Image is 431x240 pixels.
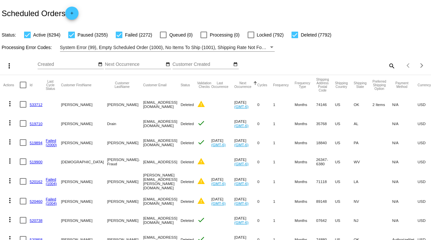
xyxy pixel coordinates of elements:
mat-cell: 0 [257,114,273,133]
mat-icon: warning [197,157,205,165]
mat-cell: [PERSON_NAME] [61,114,107,133]
mat-cell: [PERSON_NAME] [61,211,107,230]
mat-cell: 0 [257,211,273,230]
span: Processing Error Codes: [2,45,52,50]
button: Change sorting for ShippingState [354,81,367,89]
mat-cell: 0 [257,171,273,192]
span: Deleted [181,141,194,145]
mat-cell: [PERSON_NAME] [107,192,143,211]
mat-header-cell: Validation Checks [197,75,211,95]
mat-cell: Months [294,211,316,230]
mat-cell: [PERSON_NAME]- Fraud [107,152,143,171]
mat-cell: [EMAIL_ADDRESS][DOMAIN_NAME] [143,95,181,114]
mat-cell: [DATE] [234,133,258,152]
mat-cell: Drain [107,114,143,133]
mat-cell: 1 [273,95,294,114]
mat-icon: more_vert [6,138,14,146]
span: Deleted (7792) [301,31,331,39]
a: 520460 [30,199,43,203]
span: Paused (3255) [77,31,108,39]
button: Change sorting for CustomerLastName [107,81,137,89]
a: (GMT-6) [211,181,226,186]
button: Change sorting for CustomerEmail [143,83,167,87]
input: Next Occurrence [105,62,164,67]
mat-cell: N/A [392,95,417,114]
a: 519894 [30,141,43,145]
mat-cell: US [335,133,354,152]
mat-cell: US [335,211,354,230]
mat-cell: Months [294,152,316,171]
mat-icon: check [197,216,205,224]
mat-cell: N/A [392,192,417,211]
mat-cell: NJ [354,211,373,230]
mat-cell: LA [354,171,373,192]
button: Change sorting for ShippingCountry [335,81,348,89]
mat-cell: NV [354,192,373,211]
mat-cell: 18840 [316,133,335,152]
mat-cell: Months [294,171,316,192]
mat-cell: [EMAIL_ADDRESS][DOMAIN_NAME] [143,133,181,152]
mat-cell: [DATE] [234,152,258,171]
mat-icon: more_vert [6,100,14,108]
mat-icon: check [197,138,205,146]
a: (GMT-6) [234,123,249,128]
mat-cell: 71118 [316,171,335,192]
a: (GMT-6) [234,162,249,166]
mat-cell: [PERSON_NAME] [107,171,143,192]
span: Active (6294) [33,31,60,39]
mat-icon: add [68,11,76,19]
mat-cell: Months [294,133,316,152]
mat-cell: 1 [273,152,294,171]
mat-cell: N/A [392,114,417,133]
span: Processing (0) [210,31,239,39]
a: 519710 [30,121,43,126]
button: Change sorting for LastOccurrenceUtc [211,81,229,89]
mat-cell: US [335,171,354,192]
mat-cell: N/A [392,171,417,192]
mat-cell: [DATE] [211,133,234,152]
mat-cell: 35768 [316,114,335,133]
mat-cell: N/A [392,152,417,171]
button: Change sorting for PaymentMethod.Type [392,81,412,89]
mat-icon: more_vert [6,119,14,127]
input: Customer Created [172,62,232,67]
button: Next page [415,59,428,72]
input: Created [38,62,97,67]
span: Failed (2272) [125,31,152,39]
button: Change sorting for ShippingPostcode [316,78,329,92]
span: Locked (792) [257,31,284,39]
mat-cell: [PERSON_NAME][EMAIL_ADDRESS][PERSON_NAME][DOMAIN_NAME] [143,171,181,192]
a: (1004) [46,201,57,205]
mat-cell: [PERSON_NAME] [107,133,143,152]
a: 520162 [30,179,43,184]
mat-cell: [DEMOGRAPHIC_DATA] [61,152,107,171]
a: Failed [46,197,56,201]
button: Change sorting for Cycles [257,83,267,87]
mat-icon: check [197,119,205,127]
button: Change sorting for CustomerFirstName [61,83,91,87]
mat-cell: [DATE] [234,211,258,230]
mat-cell: 0 [257,152,273,171]
mat-cell: Months [294,114,316,133]
mat-cell: [EMAIL_ADDRESS][DOMAIN_NAME] [143,192,181,211]
a: (GMT-6) [211,143,226,147]
span: Deleted [181,179,194,184]
mat-cell: Months [294,192,316,211]
mat-icon: date_range [233,62,238,67]
mat-cell: [PERSON_NAME] [61,133,107,152]
button: Change sorting for Id [30,83,32,87]
mat-cell: US [335,152,354,171]
mat-cell: 1 [273,114,294,133]
a: (GMT-6) [234,201,249,205]
mat-cell: WV [354,152,373,171]
mat-cell: 0 [257,95,273,114]
mat-cell: 2 Items [373,95,392,114]
mat-cell: [EMAIL_ADDRESS][DOMAIN_NAME] [143,114,181,133]
mat-cell: N/A [392,133,417,152]
a: 533712 [30,102,43,107]
span: Deleted [181,160,194,164]
button: Change sorting for FrequencyType [294,81,310,89]
a: (GMT-6) [211,201,226,205]
button: Change sorting for CurrencyIso [417,83,431,87]
mat-icon: warning [197,197,205,205]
